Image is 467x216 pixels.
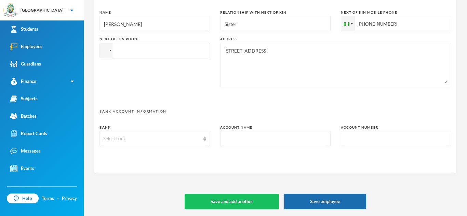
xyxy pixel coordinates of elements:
a: Help [7,193,39,204]
div: Next of Kin Mobile Phone [341,10,451,15]
div: Name [99,10,210,15]
div: Select bank [103,135,200,142]
p: Bank account Information [99,109,451,114]
div: Address [220,37,451,42]
div: Account Name [220,125,331,130]
div: Bank [99,125,210,130]
textarea: [STREET_ADDRESS] [224,46,448,84]
div: Account Number [341,125,451,130]
div: Employees [10,43,42,50]
button: Save and add another [185,194,279,209]
div: Relationship with next of kin [220,10,331,15]
img: logo [4,4,17,17]
div: Nigeria: + 234 [341,16,354,31]
div: Messages [10,147,41,155]
div: Batches [10,113,37,120]
div: Next of Kin Phone [99,37,210,42]
div: Students [10,26,38,33]
div: [GEOGRAPHIC_DATA] [21,7,64,13]
a: Privacy [62,195,77,202]
div: Report Cards [10,130,47,137]
div: · [57,195,59,202]
div: Events [10,165,34,172]
div: Finance [10,78,36,85]
div: Guardians [10,60,41,68]
button: Save employee [284,194,366,209]
div: Subjects [10,95,38,102]
a: Terms [42,195,54,202]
